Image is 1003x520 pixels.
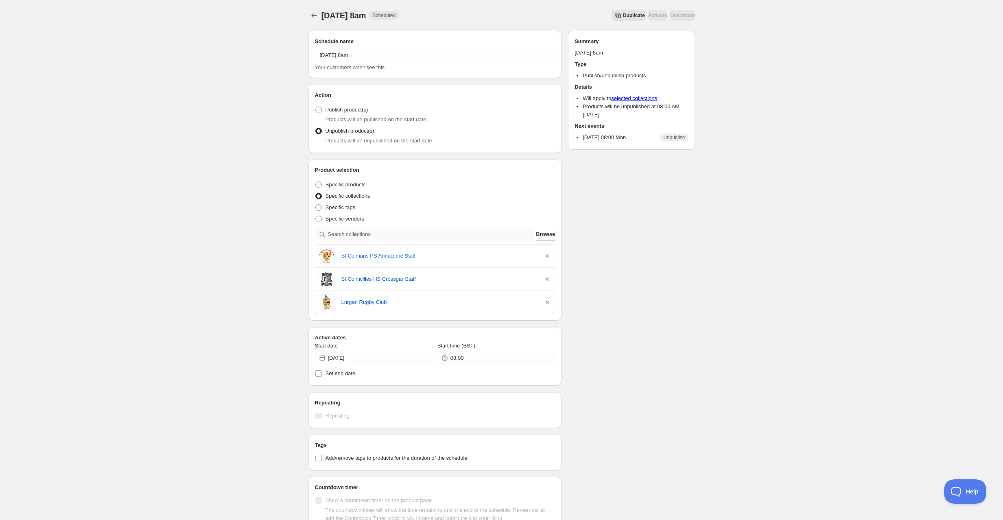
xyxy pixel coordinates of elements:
span: Products will be unpublished on the start date [326,138,432,144]
h2: Next events [575,122,688,130]
h2: Product selection [315,166,555,174]
a: St Colmcilles HS Crossgar Staff [341,275,537,283]
a: St Colmans PS Annaclone Staff [341,252,537,260]
h2: Active dates [315,334,555,342]
a: selected collections [611,95,657,101]
span: Set end date [326,370,356,376]
h2: Tags [315,441,555,449]
span: Unpublish product(s) [326,128,374,134]
span: Unpublish [663,134,685,141]
li: Publish/unpublish products [583,72,688,80]
h2: Countdown timer [315,483,555,492]
span: Start time (BST) [437,343,475,349]
button: Secondary action label [612,10,645,21]
span: Scheduled [372,12,396,19]
span: Specific tags [326,204,356,210]
span: Your customers won't see this [315,64,385,70]
li: Products will be unpublished at 08:00 AM [DATE] [583,103,688,119]
h2: Details [575,83,688,91]
span: Duplicate [623,12,645,19]
p: [DATE] 08:00 Mon [583,133,626,142]
span: Specific collections [326,193,370,199]
h2: Summary [575,37,688,46]
button: Browse [536,228,555,241]
h2: Schedule name [315,37,555,46]
a: Lurgan Rugby Club [341,298,537,306]
span: Specific products [326,181,366,188]
span: Show a countdown timer on the product page [326,497,432,503]
span: Start date [315,343,338,349]
li: Will apply to [583,94,688,103]
p: [DATE] 8am [575,49,688,57]
button: Schedules [308,10,320,21]
input: Search collections [328,228,535,241]
h2: Type [575,60,688,68]
span: Specific vendors [326,216,364,222]
span: [DATE] 8am [321,11,366,20]
iframe: Toggle Customer Support [944,479,987,504]
span: Add/remove tags to products for the duration of the schedule [326,455,468,461]
span: Repeating [326,413,350,419]
span: Browse [536,230,555,238]
h2: Repeating [315,399,555,407]
h2: Action [315,91,555,99]
span: Products will be published on the start date [326,116,426,122]
span: Publish product(s) [326,107,368,113]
